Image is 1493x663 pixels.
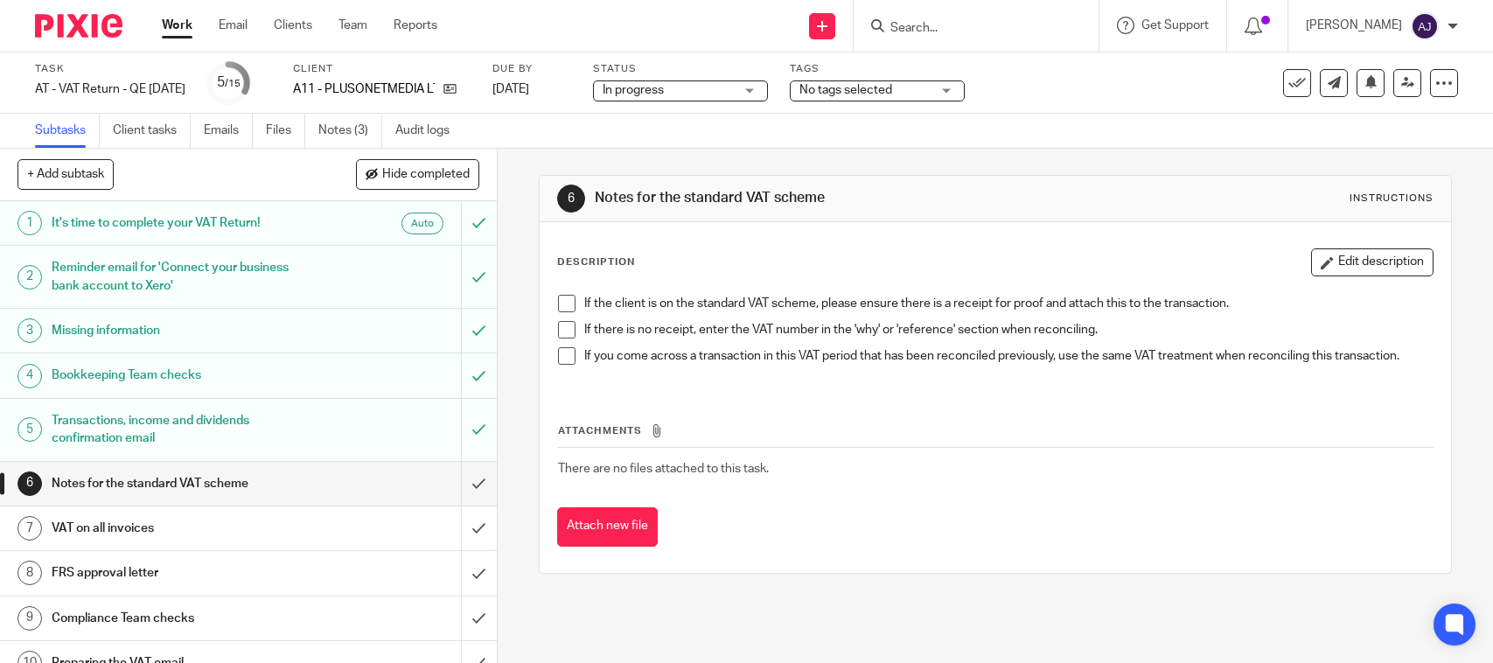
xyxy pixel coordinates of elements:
[17,606,42,631] div: 9
[204,114,253,148] a: Emails
[382,168,470,182] span: Hide completed
[113,114,191,148] a: Client tasks
[52,255,313,299] h1: Reminder email for 'Connect your business bank account to Xero'
[1411,12,1439,40] img: svg%3E
[394,17,437,34] a: Reports
[52,605,313,632] h1: Compliance Team checks
[17,159,114,189] button: + Add subtask
[558,463,769,475] span: There are no files attached to this task.
[492,83,529,95] span: [DATE]
[219,17,248,34] a: Email
[225,79,241,88] small: /15
[35,80,185,98] div: AT - VAT Return - QE [DATE]
[35,80,185,98] div: AT - VAT Return - QE 31-07-2025
[790,62,965,76] label: Tags
[17,417,42,442] div: 5
[52,362,313,388] h1: Bookkeeping Team checks
[52,515,313,541] h1: VAT on all invoices
[52,318,313,344] h1: Missing information
[266,114,305,148] a: Files
[274,17,312,34] a: Clients
[35,114,100,148] a: Subtasks
[318,114,382,148] a: Notes (3)
[889,21,1046,37] input: Search
[584,347,1432,365] p: If you come across a transaction in this VAT period that has been reconciled previously, use the ...
[1141,19,1209,31] span: Get Support
[17,471,42,496] div: 6
[492,62,571,76] label: Due by
[1350,192,1434,206] div: Instructions
[356,159,479,189] button: Hide completed
[595,189,1033,207] h1: Notes for the standard VAT scheme
[17,561,42,585] div: 8
[557,255,635,269] p: Description
[35,14,122,38] img: Pixie
[593,62,768,76] label: Status
[557,507,658,547] button: Attach new file
[293,62,471,76] label: Client
[52,560,313,586] h1: FRS approval letter
[1311,248,1434,276] button: Edit description
[52,408,313,452] h1: Transactions, income and dividends confirmation email
[17,211,42,235] div: 1
[17,265,42,290] div: 2
[603,84,664,96] span: In progress
[293,80,435,98] p: A11 - PLUSONETMEDIA LTD
[401,213,443,234] div: Auto
[395,114,463,148] a: Audit logs
[52,471,313,497] h1: Notes for the standard VAT scheme
[17,318,42,343] div: 3
[17,516,42,541] div: 7
[17,364,42,388] div: 4
[162,17,192,34] a: Work
[557,185,585,213] div: 6
[52,210,313,236] h1: It's time to complete your VAT Return!
[217,73,241,93] div: 5
[35,62,185,76] label: Task
[338,17,367,34] a: Team
[799,84,892,96] span: No tags selected
[1306,17,1402,34] p: [PERSON_NAME]
[558,426,642,436] span: Attachments
[584,321,1432,338] p: If there is no receipt, enter the VAT number in the 'why' or 'reference' section when reconciling.
[584,295,1432,312] p: If the client is on the standard VAT scheme, please ensure there is a receipt for proof and attac...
